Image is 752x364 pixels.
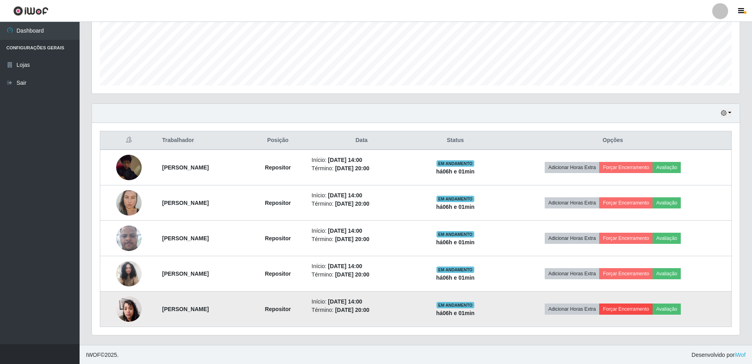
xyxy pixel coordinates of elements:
button: Forçar Encerramento [599,268,653,279]
img: 1747856587825.jpeg [116,152,142,183]
button: Adicionar Horas Extra [545,162,599,173]
time: [DATE] 14:00 [328,228,362,234]
img: 1757013088043.jpeg [116,257,142,291]
img: CoreUI Logo [13,6,49,16]
li: Término: [312,200,411,208]
time: [DATE] 20:00 [335,271,369,278]
button: Forçar Encerramento [599,304,653,315]
strong: [PERSON_NAME] [162,306,208,312]
span: EM ANDAMENTO [436,196,474,202]
li: Término: [312,164,411,173]
button: Adicionar Horas Extra [545,304,599,315]
th: Data [307,131,416,150]
th: Posição [249,131,307,150]
span: IWOF [86,352,101,358]
strong: há 06 h e 01 min [436,204,475,210]
strong: [PERSON_NAME] [162,164,208,171]
button: Forçar Encerramento [599,233,653,244]
strong: Repositor [265,271,291,277]
strong: há 06 h e 01 min [436,239,475,245]
li: Término: [312,235,411,243]
strong: [PERSON_NAME] [162,200,208,206]
li: Início: [312,227,411,235]
th: Opções [494,131,731,150]
time: [DATE] 20:00 [335,236,369,242]
time: [DATE] 14:00 [328,157,362,163]
button: Adicionar Horas Extra [545,197,599,208]
button: Adicionar Horas Extra [545,268,599,279]
th: Trabalhador [157,131,249,150]
time: [DATE] 20:00 [335,200,369,207]
span: EM ANDAMENTO [436,231,474,237]
span: © 2025 . [86,351,119,359]
strong: [PERSON_NAME] [162,235,208,241]
strong: Repositor [265,200,291,206]
li: Início: [312,298,411,306]
img: 1755391845867.jpeg [116,182,142,224]
img: 1757880364247.jpeg [116,292,142,326]
span: EM ANDAMENTO [436,267,474,273]
span: EM ANDAMENTO [436,160,474,167]
button: Forçar Encerramento [599,162,653,173]
li: Início: [312,262,411,271]
button: Avaliação [653,233,681,244]
button: Forçar Encerramento [599,197,653,208]
strong: há 06 h e 01 min [436,274,475,281]
strong: Repositor [265,306,291,312]
strong: há 06 h e 01 min [436,310,475,316]
time: [DATE] 14:00 [328,263,362,269]
strong: Repositor [265,235,291,241]
time: [DATE] 20:00 [335,307,369,313]
strong: [PERSON_NAME] [162,271,208,277]
th: Status [416,131,494,150]
button: Avaliação [653,268,681,279]
button: Adicionar Horas Extra [545,233,599,244]
time: [DATE] 20:00 [335,165,369,171]
button: Avaliação [653,304,681,315]
img: 1754928173692.jpeg [116,210,142,267]
a: iWof [734,352,746,358]
button: Avaliação [653,162,681,173]
li: Término: [312,306,411,314]
time: [DATE] 14:00 [328,298,362,305]
span: EM ANDAMENTO [436,302,474,308]
li: Início: [312,191,411,200]
time: [DATE] 14:00 [328,192,362,199]
strong: há 06 h e 01 min [436,168,475,175]
span: Desenvolvido por [692,351,746,359]
strong: Repositor [265,164,291,171]
button: Avaliação [653,197,681,208]
li: Término: [312,271,411,279]
li: Início: [312,156,411,164]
